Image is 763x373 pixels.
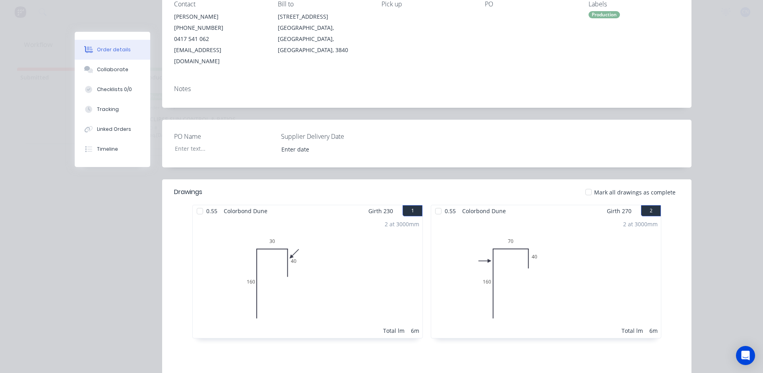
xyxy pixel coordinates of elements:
[75,119,150,139] button: Linked Orders
[174,11,265,67] div: [PERSON_NAME][PHONE_NUMBER]0417 541 062[EMAIL_ADDRESS][DOMAIN_NAME]
[589,0,680,8] div: Labels
[594,188,676,196] span: Mark all drawings as complete
[174,132,273,141] label: PO Name
[174,45,265,67] div: [EMAIL_ADDRESS][DOMAIN_NAME]
[649,326,658,335] div: 6m
[368,205,393,217] span: Girth 230
[193,217,422,338] div: 016030402 at 3000mmTotal lm6m
[278,22,369,56] div: [GEOGRAPHIC_DATA], [GEOGRAPHIC_DATA], [GEOGRAPHIC_DATA], 3840
[485,0,576,8] div: PO
[174,187,202,197] div: Drawings
[281,132,380,141] label: Supplier Delivery Date
[381,0,473,8] div: Pick up
[75,40,150,60] button: Order details
[383,326,405,335] div: Total lm
[97,126,131,133] div: Linked Orders
[278,11,369,56] div: [STREET_ADDRESS][GEOGRAPHIC_DATA], [GEOGRAPHIC_DATA], [GEOGRAPHIC_DATA], 3840
[97,106,119,113] div: Tracking
[174,11,265,22] div: [PERSON_NAME]
[278,0,369,8] div: Bill to
[278,11,369,22] div: [STREET_ADDRESS]
[75,80,150,99] button: Checklists 0/0
[75,139,150,159] button: Timeline
[75,99,150,119] button: Tracking
[607,205,631,217] span: Girth 270
[276,143,375,155] input: Enter date
[174,22,265,33] div: [PHONE_NUMBER]
[589,11,620,18] div: Production
[75,60,150,80] button: Collaborate
[623,220,658,228] div: 2 at 3000mm
[174,85,680,93] div: Notes
[174,0,265,8] div: Contact
[431,217,661,338] div: 016070402 at 3000mmTotal lm6m
[641,205,661,216] button: 2
[203,205,221,217] span: 0.55
[97,86,132,93] div: Checklists 0/0
[97,46,131,53] div: Order details
[736,346,755,365] div: Open Intercom Messenger
[97,66,128,73] div: Collaborate
[622,326,643,335] div: Total lm
[174,33,265,45] div: 0417 541 062
[97,146,118,153] div: Timeline
[385,220,419,228] div: 2 at 3000mm
[442,205,459,217] span: 0.55
[403,205,422,216] button: 1
[221,205,271,217] span: Colorbond Dune
[459,205,509,217] span: Colorbond Dune
[411,326,419,335] div: 6m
